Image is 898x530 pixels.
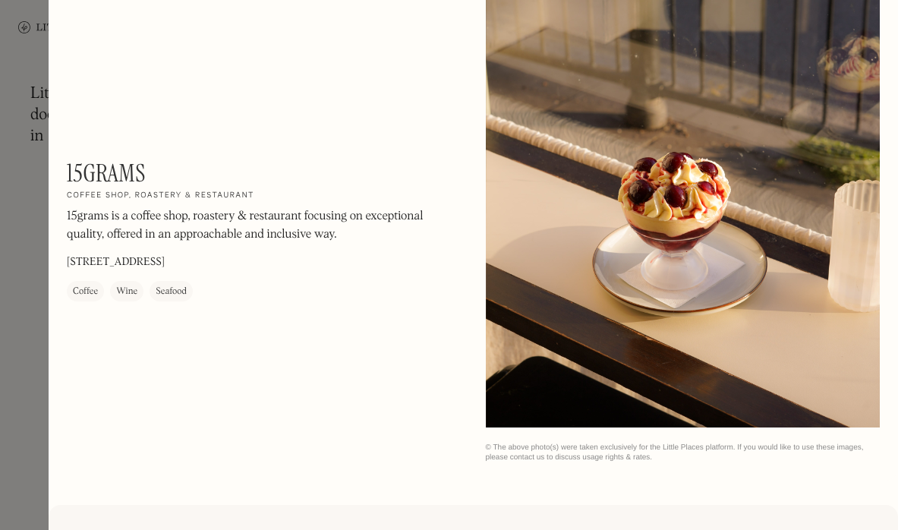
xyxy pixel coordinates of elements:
[67,255,165,271] p: [STREET_ADDRESS]
[486,443,881,462] div: © The above photo(s) were taken exclusively for the Little Places platform. If you would like to ...
[73,285,98,300] div: Coffee
[67,159,146,188] h1: 15grams
[67,191,254,202] h2: Coffee shop, roastery & restaurant
[67,208,462,244] p: 15grams is a coffee shop, roastery & restaurant focusing on exceptional quality, offered in an ap...
[156,285,187,300] div: Seafood
[116,285,137,300] div: Wine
